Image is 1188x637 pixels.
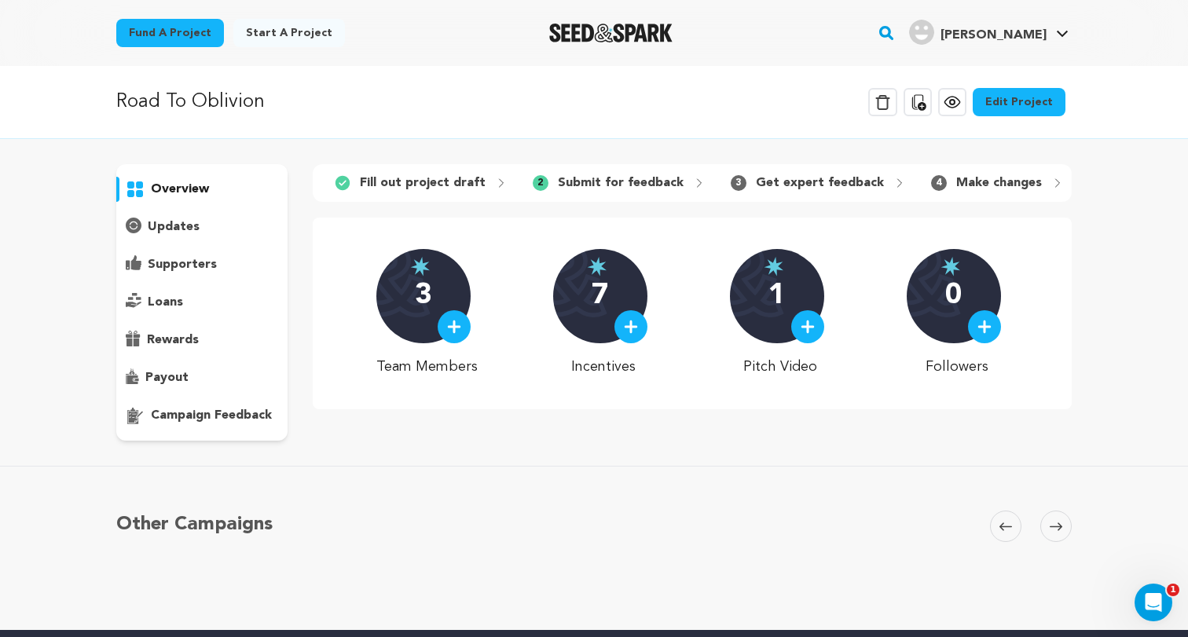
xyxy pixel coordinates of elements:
p: Incentives [553,356,654,378]
p: 3 [415,280,431,312]
button: updates [116,214,288,240]
p: overview [151,180,209,199]
span: [PERSON_NAME] [940,29,1047,42]
p: Submit for feedback [558,174,684,192]
img: plus.svg [977,320,992,334]
p: payout [145,368,189,387]
p: Pitch Video [730,356,831,378]
img: plus.svg [624,320,638,334]
img: plus.svg [801,320,815,334]
p: Fill out project draft [360,174,486,192]
p: 7 [592,280,608,312]
span: 1 [1167,584,1179,596]
p: Make changes [956,174,1042,192]
button: payout [116,365,288,390]
a: Fund a project [116,19,224,47]
button: campaign feedback [116,403,288,428]
p: Road To Oblivion [116,88,265,116]
p: Team Members [376,356,478,378]
div: Doyle K.'s Profile [909,20,1047,45]
p: 0 [945,280,962,312]
p: supporters [148,255,217,274]
button: overview [116,177,288,202]
p: Followers [907,356,1008,378]
h5: Other Campaigns [116,511,273,539]
p: rewards [147,331,199,350]
button: rewards [116,328,288,353]
span: 4 [931,175,947,191]
img: Seed&Spark Logo Dark Mode [549,24,673,42]
span: 3 [731,175,746,191]
iframe: Intercom live chat [1135,584,1172,621]
span: Doyle K.'s Profile [906,16,1072,49]
span: 2 [533,175,548,191]
button: supporters [116,252,288,277]
a: Start a project [233,19,345,47]
p: 1 [768,280,785,312]
p: updates [148,218,200,236]
p: campaign feedback [151,406,272,425]
img: user.png [909,20,934,45]
button: loans [116,290,288,315]
p: loans [148,293,183,312]
img: plus.svg [447,320,461,334]
a: Seed&Spark Homepage [549,24,673,42]
a: Edit Project [973,88,1065,116]
a: Doyle K.'s Profile [906,16,1072,45]
p: Get expert feedback [756,174,884,192]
